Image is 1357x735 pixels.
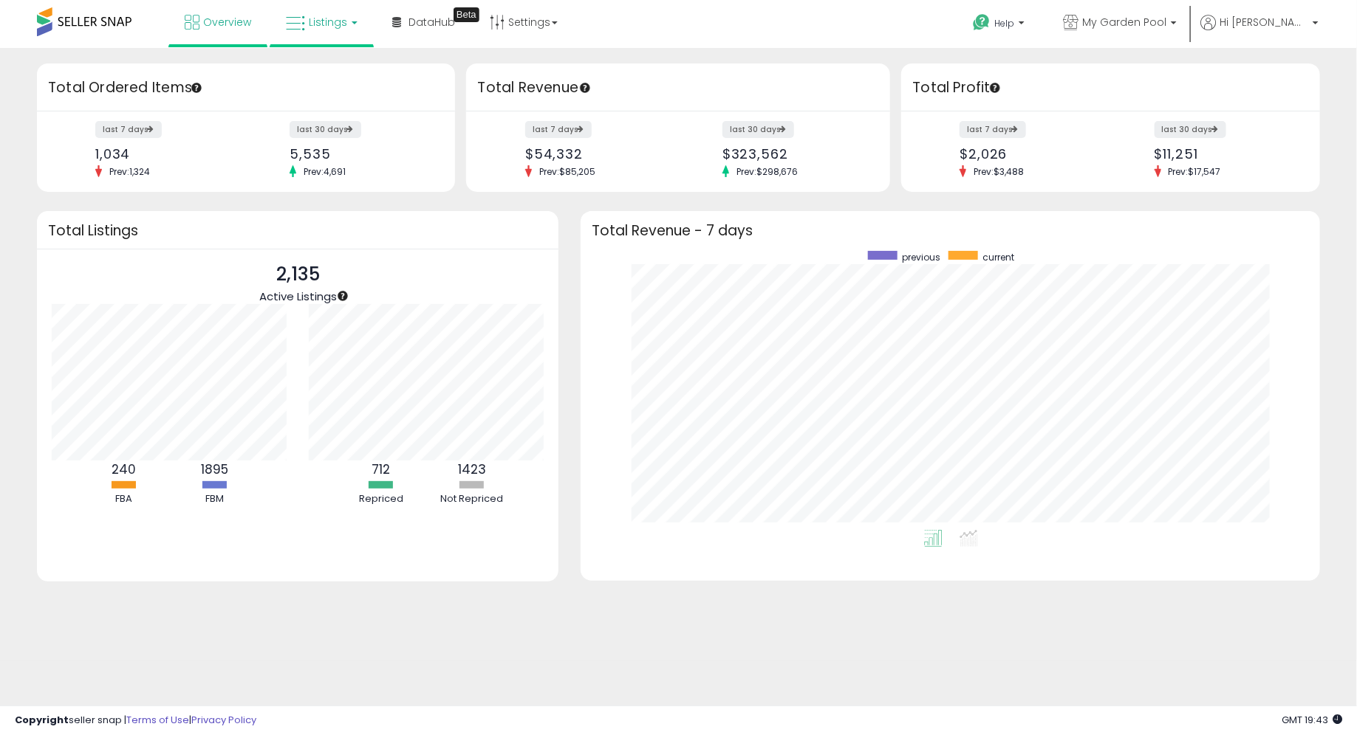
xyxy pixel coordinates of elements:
[95,121,162,138] label: last 7 days
[296,165,353,178] span: Prev: 4,691
[592,225,1309,236] h3: Total Revenue - 7 days
[1161,165,1228,178] span: Prev: $17,547
[309,15,347,30] span: Listings
[903,251,941,263] span: previous
[48,225,547,236] h3: Total Listings
[729,165,805,178] span: Prev: $298,676
[912,77,1308,98] h3: Total Profit
[458,460,486,478] b: 1423
[259,260,337,289] p: 2,135
[525,146,667,162] div: $54,332
[372,460,390,478] b: 712
[454,7,479,22] div: Tooltip anchor
[1155,146,1294,162] div: $11,251
[171,492,259,506] div: FBM
[95,146,235,162] div: 1,034
[409,15,455,30] span: DataHub
[80,492,168,506] div: FBA
[988,81,1002,94] div: Tooltip anchor
[722,121,794,138] label: last 30 days
[337,492,425,506] div: Repriced
[336,289,349,303] div: Tooltip anchor
[966,165,1031,178] span: Prev: $3,488
[112,460,136,478] b: 240
[290,146,429,162] div: 5,535
[525,121,592,138] label: last 7 days
[578,81,592,94] div: Tooltip anchor
[983,251,1015,263] span: current
[960,146,1099,162] div: $2,026
[102,165,157,178] span: Prev: 1,324
[960,121,1026,138] label: last 7 days
[1155,121,1226,138] label: last 30 days
[972,13,991,32] i: Get Help
[532,165,603,178] span: Prev: $85,205
[203,15,251,30] span: Overview
[477,77,879,98] h3: Total Revenue
[1220,15,1308,30] span: Hi [PERSON_NAME]
[201,460,228,478] b: 1895
[1082,15,1166,30] span: My Garden Pool
[994,17,1014,30] span: Help
[48,77,444,98] h3: Total Ordered Items
[259,289,337,304] span: Active Listings
[290,121,361,138] label: last 30 days
[961,2,1039,48] a: Help
[428,492,516,506] div: Not Repriced
[190,81,203,94] div: Tooltip anchor
[722,146,864,162] div: $323,562
[1200,15,1319,48] a: Hi [PERSON_NAME]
